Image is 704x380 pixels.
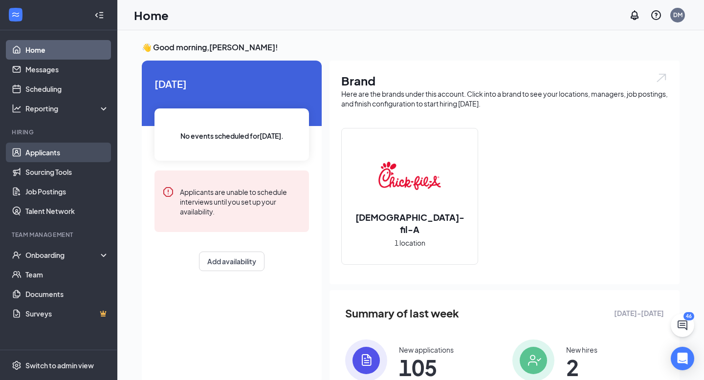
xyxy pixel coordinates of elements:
span: 2 [566,359,597,376]
a: Documents [25,284,109,304]
span: Summary of last week [345,305,459,322]
div: Applicants are unable to schedule interviews until you set up your availability. [180,186,301,216]
img: Chick-fil-A [378,145,441,207]
div: 46 [683,312,694,320]
div: New hires [566,345,597,355]
svg: ChatActive [677,319,688,331]
div: Onboarding [25,250,101,260]
div: Reporting [25,104,110,113]
svg: Notifications [629,9,640,21]
a: Scheduling [25,79,109,99]
a: Talent Network [25,201,109,221]
h1: Home [134,7,169,23]
div: Team Management [12,231,107,239]
div: Here are the brands under this account. Click into a brand to see your locations, managers, job p... [341,89,668,108]
span: [DATE] - [DATE] [614,308,664,318]
span: No events scheduled for [DATE] . [180,130,284,141]
h3: 👋 Good morning, [PERSON_NAME] ! [142,42,680,53]
div: Hiring [12,128,107,136]
svg: Settings [12,360,22,370]
h2: [DEMOGRAPHIC_DATA]-fil-A [342,211,478,235]
a: Job Postings [25,182,109,201]
a: Team [25,265,109,284]
svg: Collapse [94,10,104,20]
img: open.6027fd2a22e1237b5b06.svg [655,72,668,84]
div: Open Intercom Messenger [671,347,694,370]
div: DM [673,11,682,19]
span: 1 location [395,237,425,248]
a: SurveysCrown [25,304,109,323]
div: Switch to admin view [25,360,94,370]
svg: QuestionInfo [650,9,662,21]
svg: UserCheck [12,250,22,260]
div: New applications [399,345,454,355]
span: [DATE] [154,76,309,91]
svg: Analysis [12,104,22,113]
svg: Error [162,186,174,198]
svg: WorkstreamLogo [11,10,21,20]
button: ChatActive [671,314,694,337]
a: Messages [25,60,109,79]
span: 105 [399,359,454,376]
a: Applicants [25,143,109,162]
h1: Brand [341,72,668,89]
a: Home [25,40,109,60]
a: Sourcing Tools [25,162,109,182]
button: Add availability [199,252,264,271]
